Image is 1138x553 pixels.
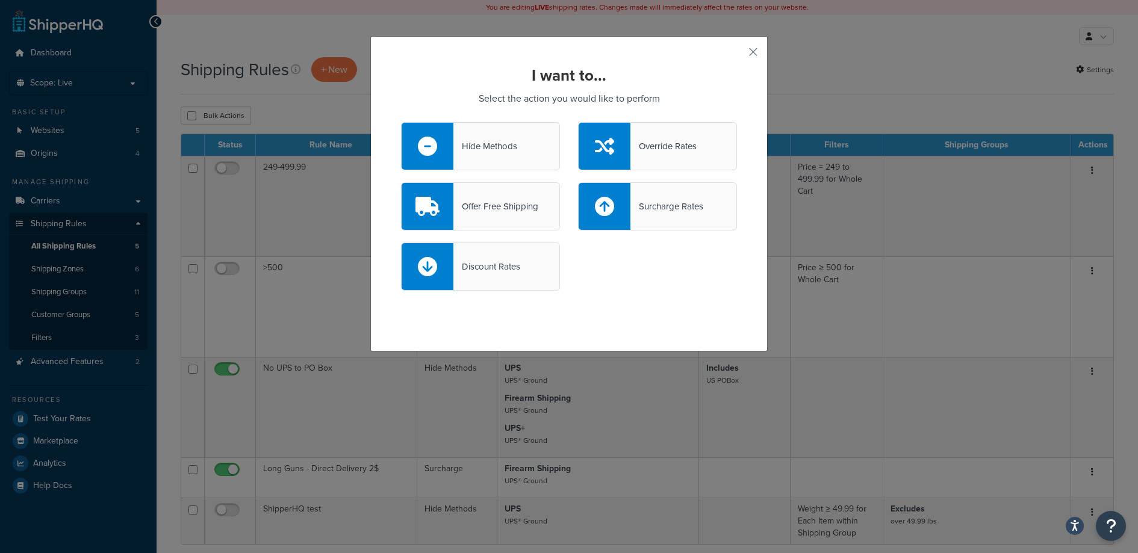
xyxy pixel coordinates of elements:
div: Discount Rates [453,258,520,275]
div: Offer Free Shipping [453,198,538,215]
div: Override Rates [630,138,697,155]
div: Hide Methods [453,138,517,155]
div: Surcharge Rates [630,198,703,215]
button: Open Resource Center [1096,511,1126,541]
p: Select the action you would like to perform [401,90,737,107]
strong: I want to... [532,64,606,87]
